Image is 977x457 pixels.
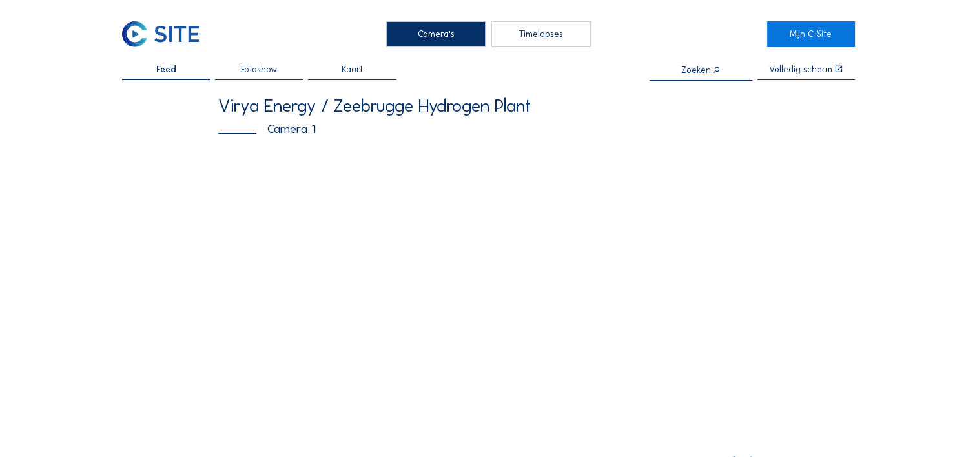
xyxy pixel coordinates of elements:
a: C-SITE Logo [122,21,210,47]
span: Kaart [342,65,363,74]
div: Camera's [386,21,486,47]
div: Virya Energy / Zeebrugge Hydrogen Plant [218,97,759,115]
div: Camera 1 [218,123,759,135]
img: C-SITE Logo [122,21,199,47]
a: Mijn C-Site [767,21,855,47]
div: Timelapses [491,21,591,47]
div: Volledig scherm [769,65,832,74]
span: Fotoshow [241,65,277,74]
img: Image [218,145,759,449]
span: Feed [156,65,176,74]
